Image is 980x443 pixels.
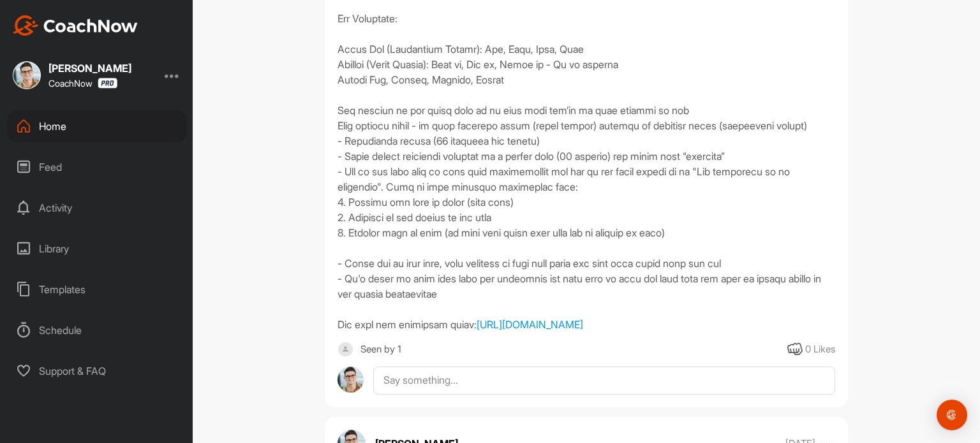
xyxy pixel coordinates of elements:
img: CoachNow [13,15,138,36]
div: Library [7,233,187,265]
div: Home [7,110,187,142]
img: avatar [338,367,364,393]
img: square_c3bee15a0560b13e5f9e9ae45c874ab5.jpg [13,61,41,89]
div: [PERSON_NAME] [48,63,131,73]
div: Schedule [7,314,187,346]
div: Open Intercom Messenger [937,400,967,430]
div: Support & FAQ [7,355,187,387]
a: [URL][DOMAIN_NAME] [477,318,583,331]
div: CoachNow [48,78,117,89]
div: Activity [7,192,187,224]
img: CoachNow Pro [98,78,117,89]
div: Seen by 1 [360,342,401,358]
div: 0 Likes [805,342,835,357]
div: Feed [7,151,187,183]
div: Templates [7,273,187,305]
img: square_default-ef6cabf814de5a2bf16c804365e32c732080f9872bdf737d349900a9daf73cf9.png [338,342,353,358]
